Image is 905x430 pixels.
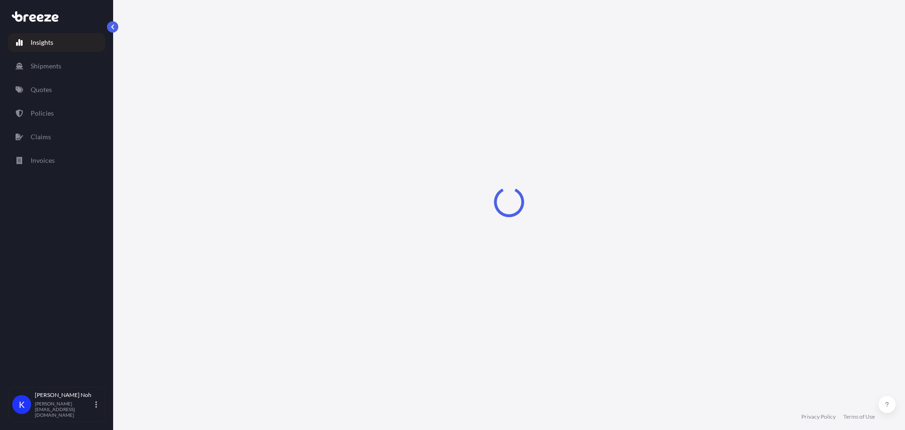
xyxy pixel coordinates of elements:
[8,33,105,52] a: Insights
[31,132,51,142] p: Claims
[31,85,52,94] p: Quotes
[801,413,836,421] a: Privacy Policy
[8,104,105,123] a: Policies
[35,391,93,399] p: [PERSON_NAME] Noh
[31,38,53,47] p: Insights
[31,61,61,71] p: Shipments
[35,401,93,418] p: [PERSON_NAME][EMAIL_ADDRESS][DOMAIN_NAME]
[19,400,25,409] span: K
[31,109,54,118] p: Policies
[8,151,105,170] a: Invoices
[31,156,55,165] p: Invoices
[8,127,105,146] a: Claims
[8,80,105,99] a: Quotes
[843,413,875,421] a: Terms of Use
[8,57,105,76] a: Shipments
